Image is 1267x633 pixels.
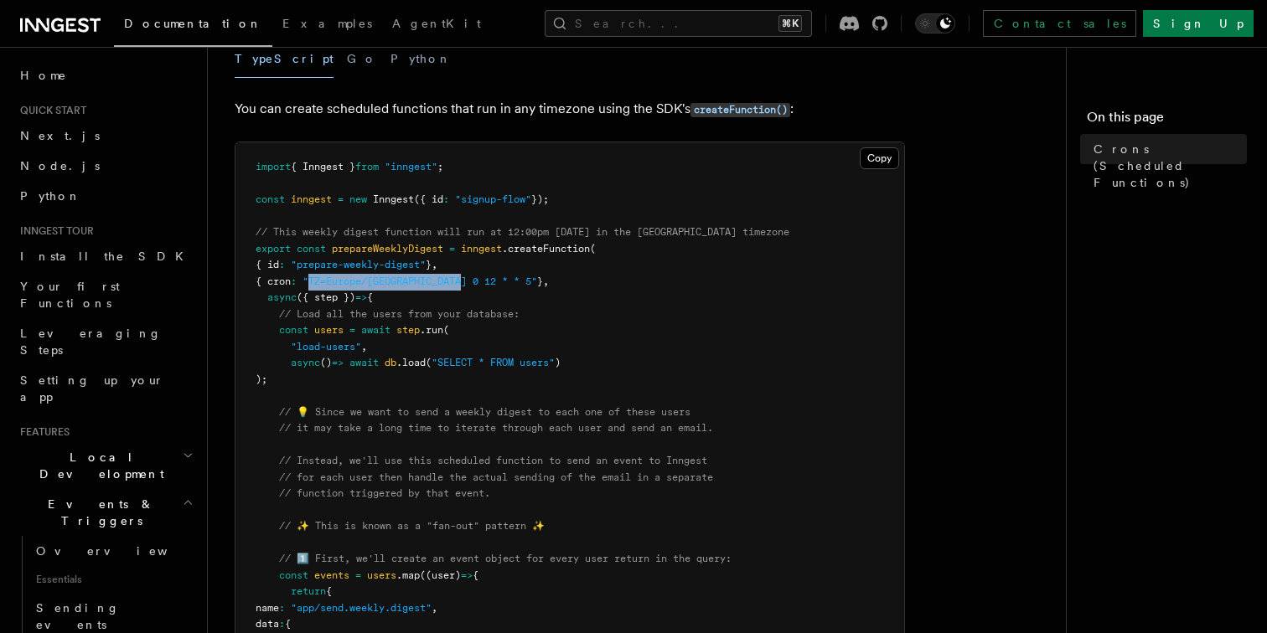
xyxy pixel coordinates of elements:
[860,147,899,169] button: Copy
[983,10,1136,37] a: Contact sales
[449,243,455,255] span: =
[690,103,790,117] code: createFunction()
[279,553,732,564] span: // 1️⃣ First, we'll create an event object for every user return in the query:
[392,17,481,30] span: AgentKit
[443,324,449,336] span: (
[461,569,473,581] span: =>
[473,569,478,581] span: {
[20,280,120,310] span: Your first Functions
[545,10,812,37] button: Search...⌘K
[267,291,297,303] span: async
[13,425,70,439] span: Features
[13,224,94,238] span: Inngest tour
[279,308,520,320] span: // Load all the users from your database:
[385,161,437,172] span: "inngest"
[13,496,183,529] span: Events & Triggers
[279,471,713,483] span: // for each user then handle the actual sending of the email in a separate
[279,455,707,466] span: // Instead, we'll use this scheduled function to send an event to Inngest
[256,226,789,238] span: // This weekly digest function will run at 12:00pm [DATE] in the [GEOGRAPHIC_DATA] timezone
[114,5,272,47] a: Documentation
[256,618,279,630] span: data
[20,373,164,404] span: Setting up your app
[124,17,262,30] span: Documentation
[13,104,86,117] span: Quick start
[537,275,543,287] span: }
[285,618,291,630] span: {
[432,357,555,368] span: "SELECT * FROM users"
[349,324,355,336] span: =
[1087,134,1247,198] a: Crons (Scheduled Functions)
[279,259,285,270] span: :
[332,243,443,255] span: prepareWeeklyDigest
[13,151,197,181] a: Node.js
[361,341,367,353] span: ,
[13,271,197,318] a: Your first Functions
[420,324,443,336] span: .run
[291,341,361,353] span: "load-users"
[29,536,197,566] a: Overview
[367,291,373,303] span: {
[355,161,379,172] span: from
[36,544,209,558] span: Overview
[256,275,291,287] span: { cron
[455,193,531,205] span: "signup-flow"
[297,291,355,303] span: ({ step })
[396,569,420,581] span: .map
[13,449,183,482] span: Local Development
[543,275,549,287] span: ,
[432,259,437,270] span: ,
[390,40,452,78] button: Python
[326,585,332,597] span: {
[272,5,382,45] a: Examples
[20,129,100,142] span: Next.js
[13,60,197,90] a: Home
[279,406,690,418] span: // 💡 Since we want to send a weekly digest to each one of these users
[396,324,420,336] span: step
[382,5,491,45] a: AgentKit
[36,601,120,631] span: Sending events
[437,161,443,172] span: ;
[502,243,590,255] span: .createFunction
[13,241,197,271] a: Install the SDK
[1143,10,1254,37] a: Sign Up
[13,318,197,365] a: Leveraging Steps
[420,569,461,581] span: ((user)
[13,489,197,536] button: Events & Triggers
[349,193,367,205] span: new
[314,569,349,581] span: events
[367,569,396,581] span: users
[291,161,355,172] span: { Inngest }
[355,569,361,581] span: =
[590,243,596,255] span: (
[361,324,390,336] span: await
[256,373,267,385] span: );
[291,193,332,205] span: inngest
[432,602,437,614] span: ,
[20,159,100,172] span: Node.js
[291,275,297,287] span: :
[279,324,308,336] span: const
[443,193,449,205] span: :
[320,357,332,368] span: ()
[256,193,285,205] span: const
[314,324,344,336] span: users
[332,357,344,368] span: =>
[282,17,372,30] span: Examples
[256,161,291,172] span: import
[235,97,905,121] p: You can create scheduled functions that run in any timezone using the SDK's :
[531,193,549,205] span: });
[279,602,285,614] span: :
[338,193,344,205] span: =
[291,602,432,614] span: "app/send.weekly.digest"
[13,365,197,412] a: Setting up your app
[13,121,197,151] a: Next.js
[1087,107,1247,134] h4: On this page
[256,243,291,255] span: export
[279,422,713,434] span: // it may take a long time to iterate through each user and send an email.
[555,357,561,368] span: )
[349,357,379,368] span: await
[414,193,443,205] span: ({ id
[347,40,377,78] button: Go
[1094,141,1247,191] span: Crons (Scheduled Functions)
[426,357,432,368] span: (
